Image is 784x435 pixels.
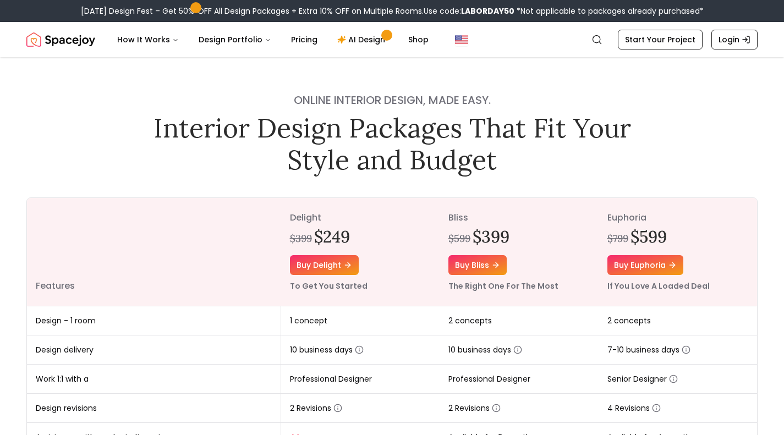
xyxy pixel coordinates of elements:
nav: Global [26,22,758,57]
span: Senior Designer [607,373,678,384]
h4: Online interior design, made easy. [146,92,639,108]
span: Use code: [424,5,514,16]
a: Spacejoy [26,29,95,51]
b: LABORDAY50 [461,5,514,16]
a: Pricing [282,29,326,51]
h1: Interior Design Packages That Fit Your Style and Budget [146,112,639,175]
span: Professional Designer [448,373,530,384]
div: [DATE] Design Fest – Get 50% OFF All Design Packages + Extra 10% OFF on Multiple Rooms. [81,5,704,16]
img: Spacejoy Logo [26,29,95,51]
span: 4 Revisions [607,403,661,414]
nav: Main [108,29,437,51]
button: Design Portfolio [190,29,280,51]
th: Features [27,198,281,306]
small: The Right One For The Most [448,280,558,291]
span: 2 Revisions [290,403,342,414]
span: 2 concepts [607,315,651,326]
small: If You Love A Loaded Deal [607,280,710,291]
div: $799 [607,231,628,246]
div: $399 [290,231,312,246]
h2: $599 [631,227,667,246]
a: Buy bliss [448,255,507,275]
a: Buy delight [290,255,359,275]
a: AI Design [328,29,397,51]
td: Work 1:1 with a [27,365,281,394]
h2: $399 [473,227,509,246]
a: Shop [399,29,437,51]
p: delight [290,211,431,224]
span: 1 concept [290,315,327,326]
div: $599 [448,231,470,246]
a: Login [711,30,758,49]
button: How It Works [108,29,188,51]
img: United States [455,33,468,46]
span: *Not applicable to packages already purchased* [514,5,704,16]
p: bliss [448,211,589,224]
p: euphoria [607,211,749,224]
span: 7-10 business days [607,344,690,355]
h2: $249 [314,227,350,246]
td: Design - 1 room [27,306,281,335]
td: Design revisions [27,394,281,423]
td: Design delivery [27,335,281,365]
span: Professional Designer [290,373,372,384]
span: 10 business days [448,344,522,355]
span: 2 Revisions [448,403,501,414]
span: 10 business days [290,344,364,355]
span: 2 concepts [448,315,492,326]
a: Buy euphoria [607,255,683,275]
small: To Get You Started [290,280,368,291]
a: Start Your Project [618,30,703,49]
